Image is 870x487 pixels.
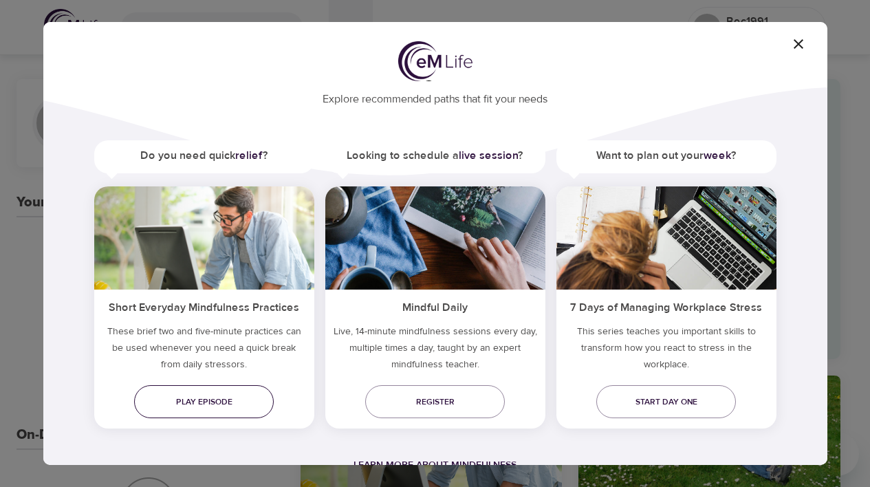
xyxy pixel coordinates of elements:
span: Register [376,395,494,409]
a: Start day one [596,385,736,418]
img: logo [398,41,472,81]
a: Play episode [134,385,274,418]
a: relief [235,149,263,162]
span: Start day one [607,395,725,409]
a: live session [459,149,518,162]
h5: Short Everyday Mindfulness Practices [94,290,314,323]
a: Register [365,385,505,418]
a: Learn more about mindfulness [354,459,516,471]
h5: Mindful Daily [325,290,545,323]
img: ims [556,186,776,290]
p: Explore recommended paths that fit your needs [65,83,805,107]
p: Live, 14-minute mindfulness sessions every day, multiple times a day, taught by an expert mindful... [325,323,545,378]
a: week [704,149,731,162]
span: Play episode [145,395,263,409]
h5: 7 Days of Managing Workplace Stress [556,290,776,323]
p: This series teaches you important skills to transform how you react to stress in the workplace. [556,323,776,378]
h5: Want to plan out your ? [556,140,776,171]
img: ims [94,186,314,290]
h5: Looking to schedule a ? [325,140,545,171]
h5: Do you need quick ? [94,140,314,171]
img: ims [325,186,545,290]
h5: These brief two and five-minute practices can be used whenever you need a quick break from daily ... [94,323,314,378]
